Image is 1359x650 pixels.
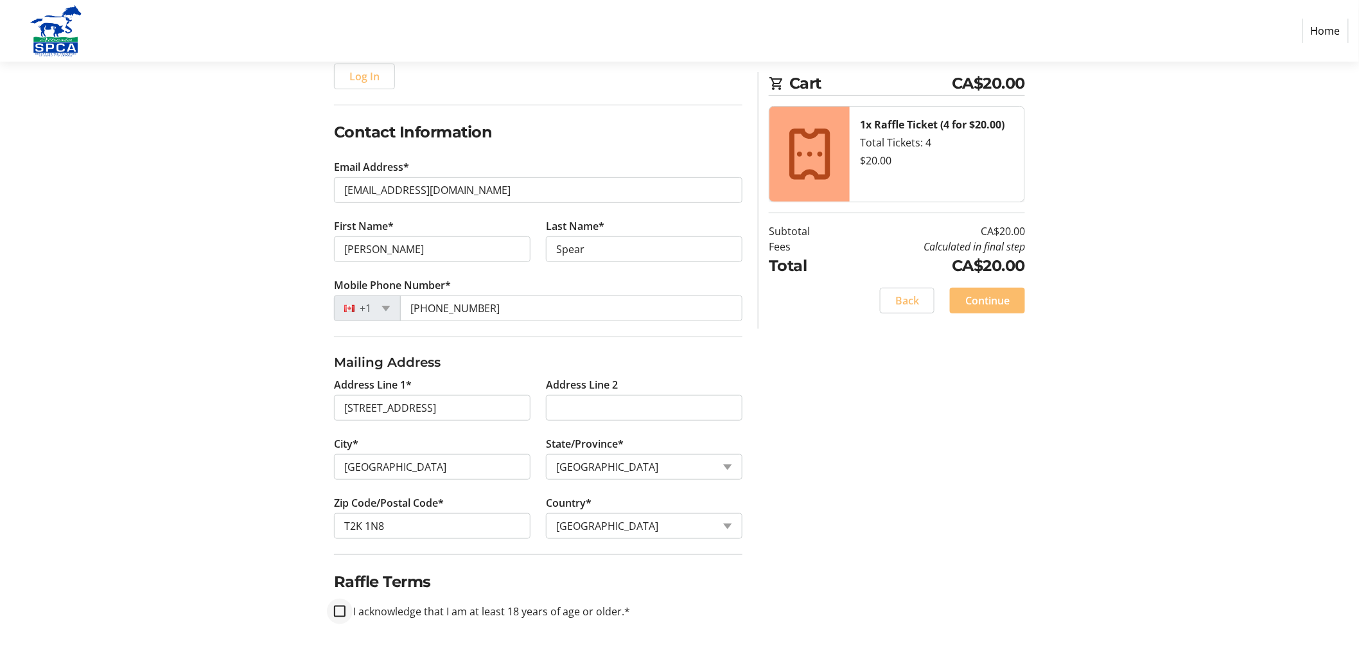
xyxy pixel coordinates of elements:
td: Calculated in final step [843,239,1025,254]
td: CA$20.00 [843,224,1025,239]
span: Cart [789,72,952,95]
h3: Mailing Address [334,353,742,372]
td: CA$20.00 [843,254,1025,277]
a: Home [1302,19,1349,43]
label: Mobile Phone Number* [334,277,451,293]
input: Zip or Postal Code [334,513,530,539]
h2: Contact Information [334,121,742,144]
label: Address Line 2 [546,377,618,392]
div: $20.00 [860,153,1014,168]
td: Fees [769,239,843,254]
label: Address Line 1* [334,377,412,392]
button: Log In [334,64,395,89]
label: Last Name* [546,218,604,234]
img: Alberta SPCA's Logo [10,5,101,57]
div: Total Tickets: 4 [860,135,1014,150]
input: City [334,454,530,480]
button: Continue [950,288,1025,313]
input: Address [334,395,530,421]
td: Total [769,254,843,277]
span: Back [895,293,919,308]
span: Log In [349,69,380,84]
span: CA$20.00 [952,72,1025,95]
strong: 1x Raffle Ticket (4 for $20.00) [860,118,1004,132]
label: I acknowledge that I am at least 18 years of age or older.* [346,604,630,619]
input: (506) 234-5678 [400,295,742,321]
label: State/Province* [546,436,624,452]
label: First Name* [334,218,394,234]
label: Zip Code/Postal Code* [334,495,444,511]
label: City* [334,436,358,452]
h2: Raffle Terms [334,570,742,593]
button: Back [880,288,934,313]
label: Country* [546,495,592,511]
span: Continue [965,293,1010,308]
label: Email Address* [334,159,409,175]
td: Subtotal [769,224,843,239]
